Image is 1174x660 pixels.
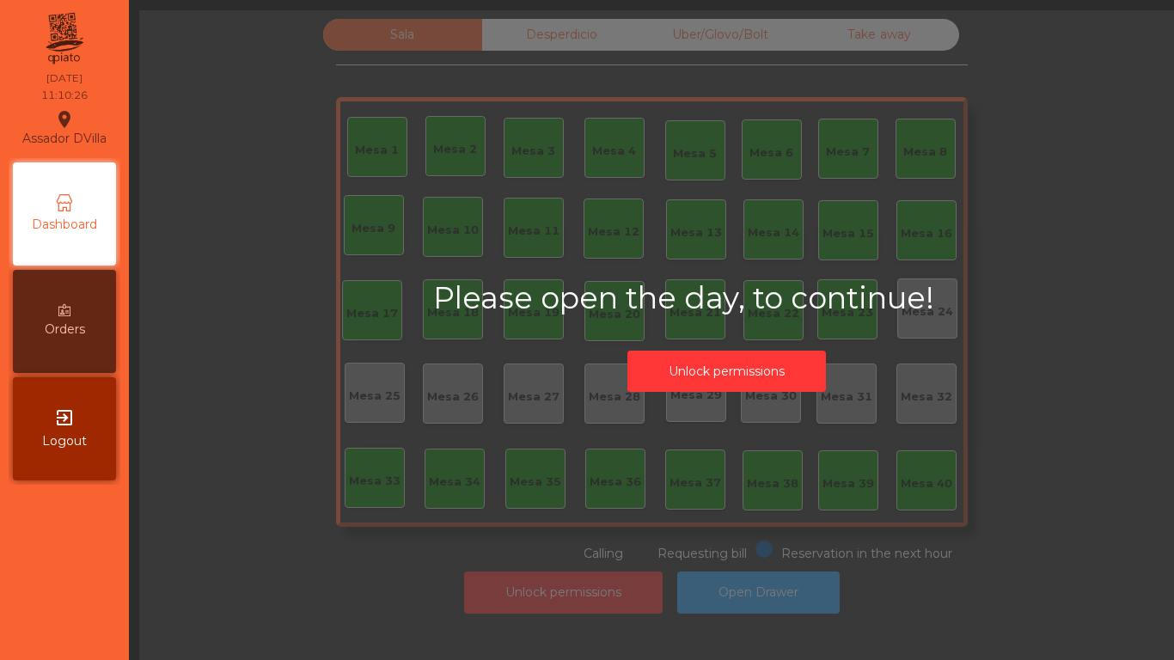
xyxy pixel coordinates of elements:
[54,407,75,428] i: exit_to_app
[43,9,85,69] img: qpiato
[46,70,83,86] div: [DATE]
[54,109,75,130] i: location_on
[45,321,85,339] span: Orders
[433,280,1020,316] h2: Please open the day, to continue!
[22,107,107,150] div: Assador DVilla
[32,216,97,234] span: Dashboard
[627,351,826,393] button: Unlock permissions
[41,88,88,103] div: 11:10:26
[42,432,87,450] span: Logout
